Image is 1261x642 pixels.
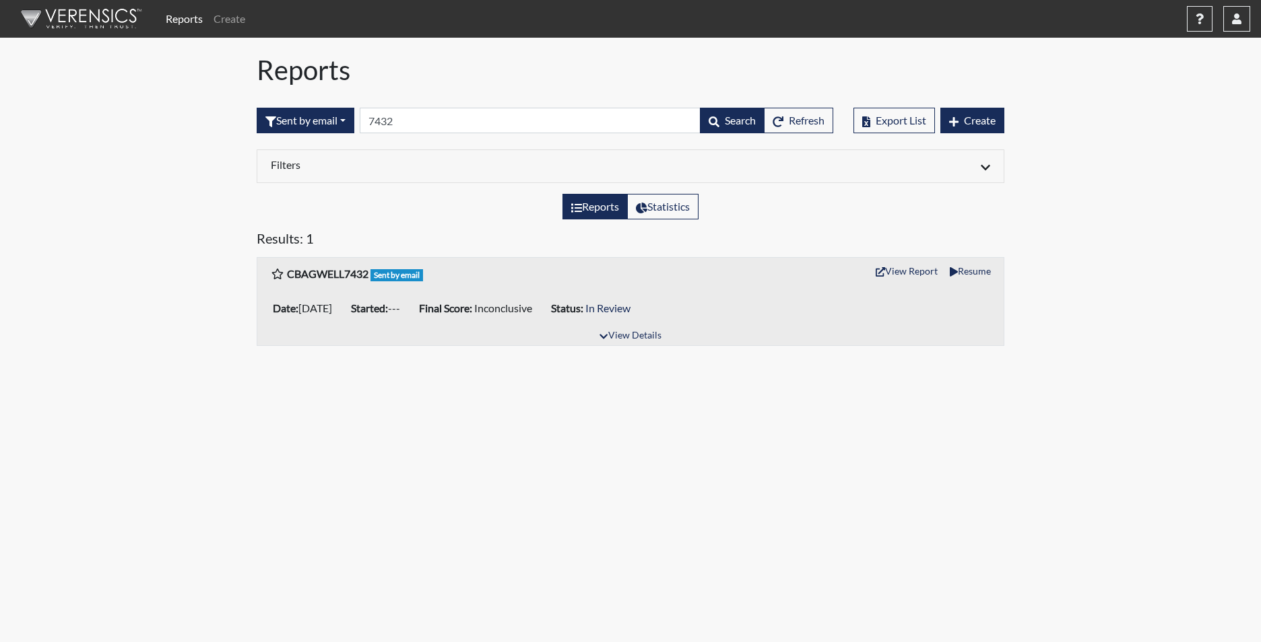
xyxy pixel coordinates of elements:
div: Filter by interview status [257,108,354,133]
button: Sent by email [257,108,354,133]
li: [DATE] [267,297,346,319]
button: Create [940,108,1004,133]
b: CBAGWELL7432 [287,267,368,280]
b: Started: [351,301,388,314]
li: --- [346,297,414,319]
span: Create [964,114,996,127]
button: Search [700,108,765,133]
span: Refresh [789,114,825,127]
label: View statistics about completed interviews [627,194,699,219]
h1: Reports [257,54,1004,86]
button: Export List [853,108,935,133]
span: Inconclusive [474,301,532,314]
a: Reports [160,5,208,32]
a: Create [208,5,251,32]
h5: Results: 1 [257,230,1004,252]
input: Search by Registration ID, Interview Number, or Investigation Name. [360,108,701,133]
b: Final Score: [419,301,472,314]
span: Sent by email [370,269,423,281]
span: Search [725,114,756,127]
h6: Filters [271,158,620,171]
div: Click to expand/collapse filters [261,158,1000,174]
b: Date: [273,301,298,314]
button: Refresh [764,108,833,133]
label: View the list of reports [562,194,628,219]
button: View Report [870,260,944,281]
button: View Details [593,327,667,345]
button: Resume [944,260,997,281]
b: Status: [551,301,583,314]
span: Export List [876,114,926,127]
span: In Review [585,301,630,314]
